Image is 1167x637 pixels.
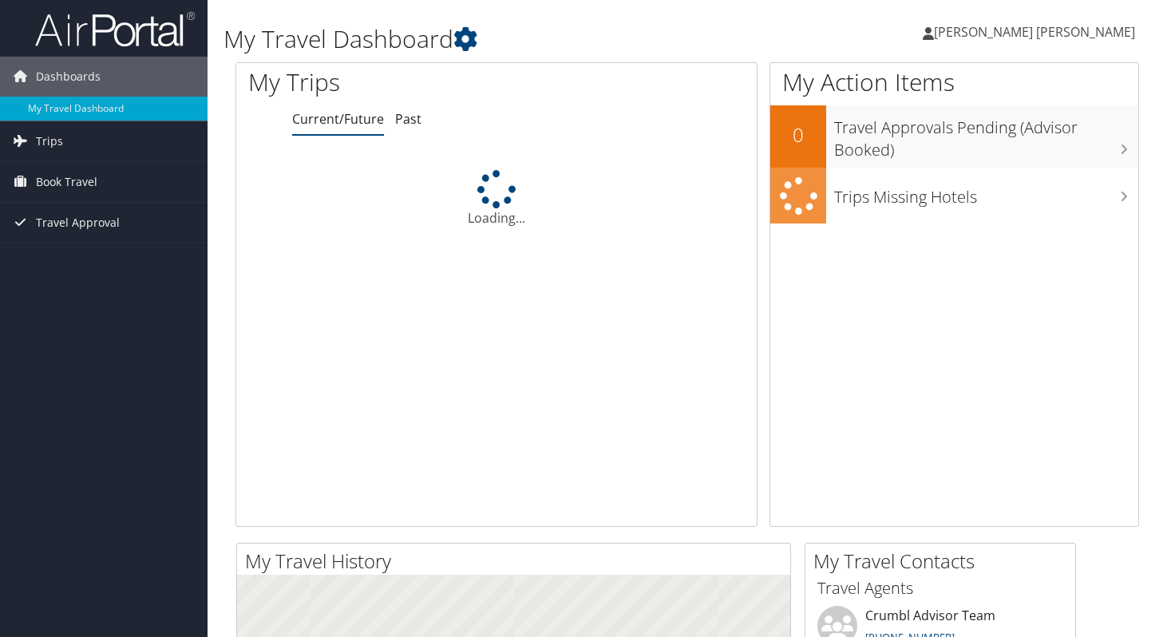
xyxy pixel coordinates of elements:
span: Trips [36,121,63,161]
h1: My Travel Dashboard [224,22,842,56]
h3: Travel Agents [817,577,1063,599]
img: airportal-logo.png [35,10,195,48]
a: [PERSON_NAME] [PERSON_NAME] [923,8,1151,56]
h2: My Travel History [245,548,790,575]
a: Current/Future [292,110,384,128]
a: Past [395,110,421,128]
span: Dashboards [36,57,101,97]
h3: Travel Approvals Pending (Advisor Booked) [834,109,1138,161]
h2: 0 [770,121,826,148]
h1: My Trips [248,65,528,99]
span: Travel Approval [36,203,120,243]
h1: My Action Items [770,65,1138,99]
span: [PERSON_NAME] [PERSON_NAME] [934,23,1135,41]
a: 0Travel Approvals Pending (Advisor Booked) [770,105,1138,167]
a: Trips Missing Hotels [770,168,1138,224]
span: Book Travel [36,162,97,202]
h3: Trips Missing Hotels [834,178,1138,208]
h2: My Travel Contacts [813,548,1075,575]
div: Loading... [236,170,757,227]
